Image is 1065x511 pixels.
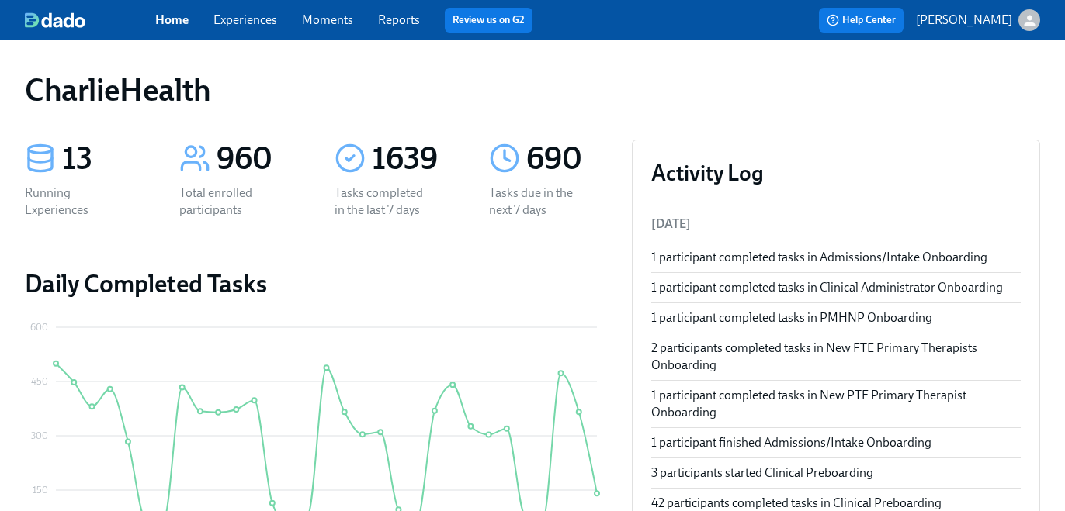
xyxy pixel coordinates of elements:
a: Moments [302,12,353,27]
a: Review us on G2 [453,12,525,28]
a: Reports [378,12,420,27]
div: 1 participant completed tasks in Clinical Administrator Onboarding [651,279,1021,296]
a: Experiences [213,12,277,27]
div: 3 participants started Clinical Preboarding [651,464,1021,482]
div: Running Experiences [25,185,124,219]
a: dado [25,12,155,28]
button: [PERSON_NAME] [916,9,1040,31]
div: 690 [526,140,606,178]
tspan: 600 [30,322,48,333]
h2: Daily Completed Tasks [25,268,607,299]
div: 13 [62,140,142,178]
img: dado [25,12,85,28]
tspan: 300 [31,430,48,441]
div: Tasks completed in the last 7 days [335,185,434,219]
div: 1 participant completed tasks in Admissions/Intake Onboarding [651,249,1021,266]
div: Total enrolled participants [179,185,279,219]
div: 1 participant completed tasks in New PTE Primary Therapist Onboarding [651,387,1021,421]
tspan: 450 [31,376,48,387]
div: 960 [217,140,297,178]
a: Home [155,12,189,27]
p: [PERSON_NAME] [916,12,1012,29]
h3: Activity Log [651,159,1021,187]
div: 1 participant finished Admissions/Intake Onboarding [651,434,1021,451]
button: Review us on G2 [445,8,532,33]
span: Help Center [827,12,896,28]
h1: CharlieHealth [25,71,211,109]
span: [DATE] [651,216,691,231]
div: 1 participant completed tasks in PMHNP Onboarding [651,309,1021,326]
div: 2 participants completed tasks in New FTE Primary Therapists Onboarding [651,340,1021,374]
div: 1639 [372,140,452,178]
div: Tasks due in the next 7 days [489,185,588,219]
button: Help Center [819,8,904,33]
tspan: 150 [33,485,48,495]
